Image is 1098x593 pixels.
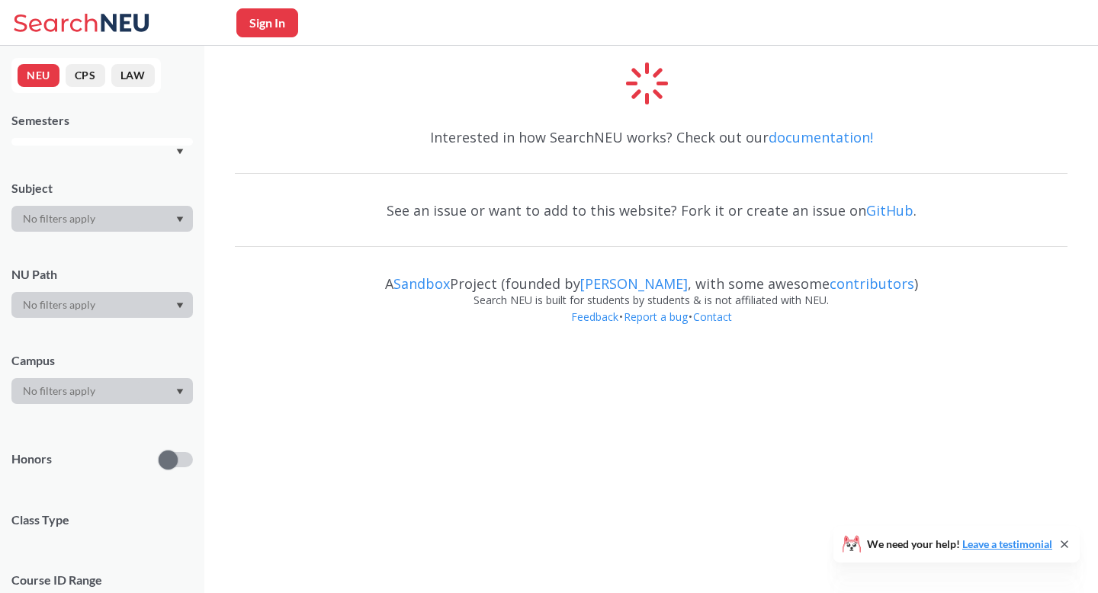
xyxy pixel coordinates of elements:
div: Dropdown arrow [11,378,193,404]
div: Semesters [11,112,193,129]
a: GitHub [866,201,913,220]
div: Subject [11,180,193,197]
div: Dropdown arrow [11,206,193,232]
div: Campus [11,352,193,369]
a: Contact [692,309,733,324]
a: contributors [830,274,914,293]
div: See an issue or want to add to this website? Fork it or create an issue on . [235,188,1067,232]
a: Feedback [570,309,619,324]
p: Course ID Range [11,572,193,589]
span: We need your help! [867,539,1052,550]
div: NU Path [11,266,193,283]
svg: Dropdown arrow [176,149,184,155]
div: Dropdown arrow [11,292,193,318]
p: Honors [11,450,52,468]
button: NEU [18,64,59,87]
a: Sandbox [393,274,450,293]
button: Sign In [236,8,298,37]
div: Interested in how SearchNEU works? Check out our [235,115,1067,159]
svg: Dropdown arrow [176,389,184,395]
a: Report a bug [623,309,689,324]
button: LAW [111,64,155,87]
a: Leave a testimonial [962,537,1052,550]
div: • • [235,309,1067,348]
svg: Dropdown arrow [176,303,184,309]
div: A Project (founded by , with some awesome ) [235,261,1067,292]
a: [PERSON_NAME] [580,274,688,293]
button: CPS [66,64,105,87]
span: Class Type [11,511,193,528]
div: Search NEU is built for students by students & is not affiliated with NEU. [235,292,1067,309]
a: documentation! [769,128,873,146]
svg: Dropdown arrow [176,216,184,223]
